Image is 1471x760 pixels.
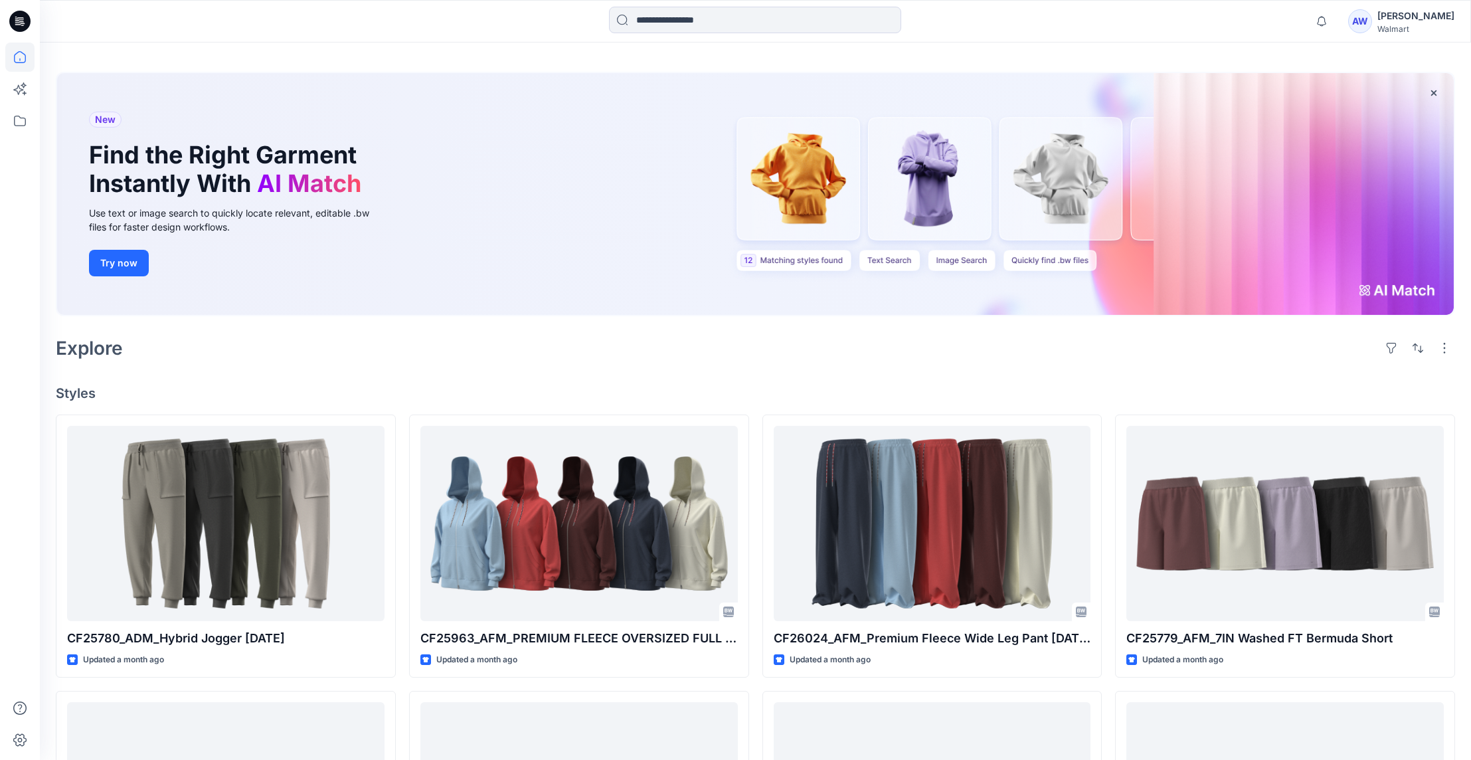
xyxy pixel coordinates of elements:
[1348,9,1372,33] div: AW
[89,141,368,198] h1: Find the Right Garment Instantly With
[436,653,517,667] p: Updated a month ago
[83,653,164,667] p: Updated a month ago
[1377,8,1454,24] div: [PERSON_NAME]
[56,385,1455,401] h4: Styles
[89,250,149,276] button: Try now
[67,426,385,620] a: CF25780_ADM_Hybrid Jogger 24JUL25
[1142,653,1223,667] p: Updated a month ago
[1126,426,1444,620] a: CF25779_AFM_7IN Washed FT Bermuda Short
[774,629,1091,648] p: CF26024_AFM_Premium Fleece Wide Leg Pant [DATE]
[420,426,738,620] a: CF25963_AFM_PREMIUM FLEECE OVERSIZED FULL ZIP HOODIE
[95,112,116,128] span: New
[257,169,361,198] span: AI Match
[67,629,385,648] p: CF25780_ADM_Hybrid Jogger [DATE]
[89,206,388,234] div: Use text or image search to quickly locate relevant, editable .bw files for faster design workflows.
[56,337,123,359] h2: Explore
[1126,629,1444,648] p: CF25779_AFM_7IN Washed FT Bermuda Short
[790,653,871,667] p: Updated a month ago
[420,629,738,648] p: CF25963_AFM_PREMIUM FLEECE OVERSIZED FULL ZIP HOODIE
[774,426,1091,620] a: CF26024_AFM_Premium Fleece Wide Leg Pant 02SEP25
[1377,24,1454,34] div: Walmart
